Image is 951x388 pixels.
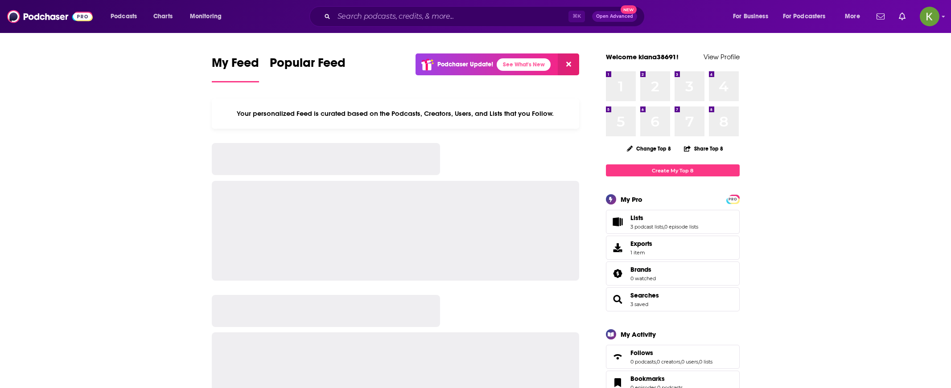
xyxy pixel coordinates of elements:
[270,55,346,82] a: Popular Feed
[609,267,627,280] a: Brands
[190,10,222,23] span: Monitoring
[630,349,712,357] a: Follows
[609,351,627,363] a: Follows
[920,7,939,26] button: Show profile menu
[7,8,93,25] img: Podchaser - Follow, Share and Rate Podcasts
[630,265,651,274] span: Brands
[683,140,724,157] button: Share Top 8
[845,10,860,23] span: More
[609,216,627,228] a: Lists
[727,9,779,24] button: open menu
[148,9,178,24] a: Charts
[592,11,637,22] button: Open AdvancedNew
[630,375,665,383] span: Bookmarks
[680,359,681,365] span: ,
[630,249,652,256] span: 1 item
[630,240,652,248] span: Exports
[153,10,173,23] span: Charts
[681,359,698,365] a: 0 users
[630,359,656,365] a: 0 podcasts
[212,98,580,129] div: Your personalized Feed is curated based on the Podcasts, Creators, Users, and Lists that you Follow.
[606,345,740,369] span: Follows
[621,330,656,339] div: My Activity
[630,291,659,299] a: Searches
[704,53,740,61] a: View Profile
[184,9,233,24] button: open menu
[606,287,740,311] span: Searches
[920,7,939,26] img: User Profile
[728,196,738,203] span: PRO
[630,265,656,274] a: Brands
[609,293,627,306] a: Searches
[728,196,738,202] a: PRO
[783,10,826,23] span: For Podcasters
[318,6,653,27] div: Search podcasts, credits, & more...
[733,10,768,23] span: For Business
[663,224,664,230] span: ,
[212,55,259,76] span: My Feed
[606,53,679,61] a: Welcome kiana38691!
[839,9,871,24] button: open menu
[630,214,698,222] a: Lists
[606,164,740,176] a: Create My Top 8
[920,7,939,26] span: Logged in as kiana38691
[568,11,585,22] span: ⌘ K
[596,14,633,19] span: Open Advanced
[334,9,568,24] input: Search podcasts, credits, & more...
[621,5,637,14] span: New
[630,275,656,282] a: 0 watched
[630,214,643,222] span: Lists
[699,359,712,365] a: 0 lists
[111,10,137,23] span: Podcasts
[497,58,551,71] a: See What's New
[895,9,909,24] a: Show notifications dropdown
[630,349,653,357] span: Follows
[630,301,648,307] a: 3 saved
[104,9,148,24] button: open menu
[657,359,680,365] a: 0 creators
[212,55,259,82] a: My Feed
[698,359,699,365] span: ,
[270,55,346,76] span: Popular Feed
[606,261,740,286] span: Brands
[656,359,657,365] span: ,
[437,61,493,68] p: Podchaser Update!
[606,210,740,234] span: Lists
[609,241,627,254] span: Exports
[606,236,740,260] a: Exports
[622,143,677,154] button: Change Top 8
[873,9,888,24] a: Show notifications dropdown
[630,375,683,383] a: Bookmarks
[777,9,839,24] button: open menu
[664,224,698,230] a: 0 episode lists
[630,224,663,230] a: 3 podcast lists
[621,195,642,204] div: My Pro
